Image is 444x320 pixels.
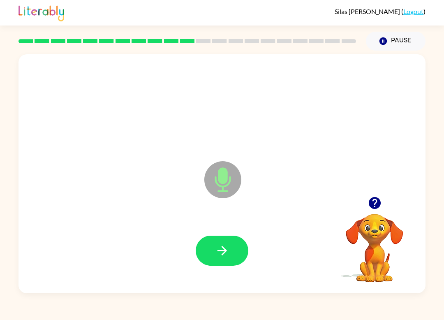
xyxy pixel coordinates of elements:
a: Logout [403,7,423,15]
div: ( ) [335,7,425,15]
span: Silas [PERSON_NAME] [335,7,401,15]
video: Your browser must support playing .mp4 files to use Literably. Please try using another browser. [333,201,416,283]
img: Literably [18,3,64,21]
button: Pause [366,32,425,51]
